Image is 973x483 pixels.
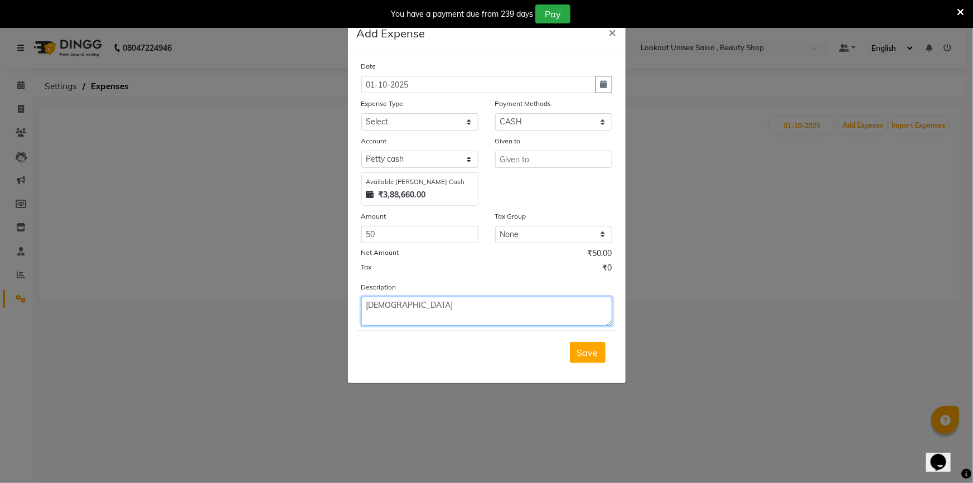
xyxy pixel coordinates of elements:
button: Save [570,342,606,363]
label: Account [361,136,387,146]
span: × [609,23,617,40]
label: Amount [361,211,386,221]
input: Amount [361,226,478,243]
input: Given to [495,151,612,168]
div: You have a payment due from 239 days [391,8,533,20]
div: Available [PERSON_NAME] Cash [366,177,473,187]
label: Description [361,282,396,292]
label: Net Amount [361,248,399,258]
label: Tax Group [495,211,526,221]
strong: ₹3,88,660.00 [379,189,426,201]
span: ₹0 [603,262,612,277]
label: Date [361,61,376,71]
iframe: chat widget [926,438,962,472]
label: Given to [495,136,521,146]
label: Payment Methods [495,99,551,109]
button: Pay [535,4,570,23]
label: Expense Type [361,99,404,109]
span: ₹50.00 [588,248,612,262]
h5: Add Expense [357,25,425,42]
span: Save [577,347,598,358]
label: Tax [361,262,372,272]
button: Close [600,16,626,47]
